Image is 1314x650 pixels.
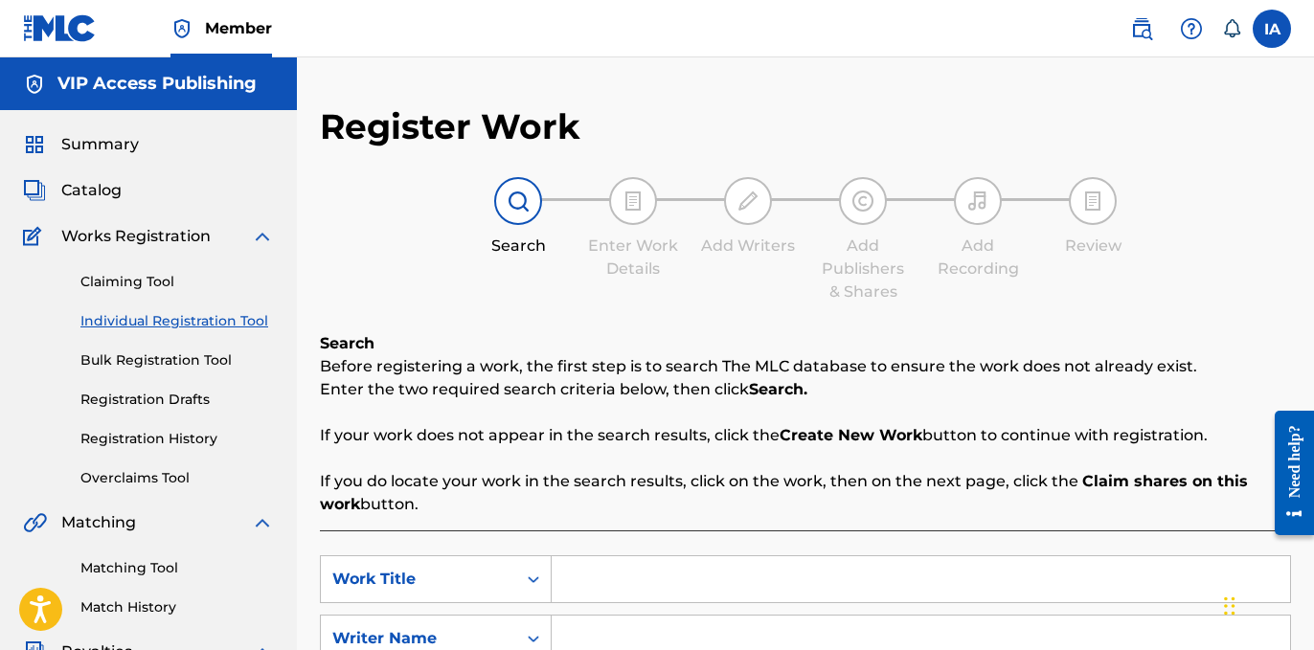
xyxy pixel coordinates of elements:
b: Search [320,334,374,352]
a: Matching Tool [80,558,274,578]
div: Search [470,235,566,258]
img: step indicator icon for Add Publishers & Shares [851,190,874,213]
p: If you do locate your work in the search results, click on the work, then on the next page, click... [320,470,1291,516]
img: search [1130,17,1153,40]
strong: Search. [749,380,807,398]
a: Public Search [1122,10,1161,48]
img: step indicator icon for Add Recording [966,190,989,213]
a: CatalogCatalog [23,179,122,202]
img: Top Rightsholder [170,17,193,40]
h5: VIP Access Publishing [57,73,257,95]
img: Summary [23,133,46,156]
a: Match History [80,597,274,617]
p: Before registering a work, the first step is to search The MLC database to ensure the work does n... [320,355,1291,378]
img: help [1180,17,1203,40]
h2: Register Work [320,105,580,148]
div: Review [1045,235,1141,258]
div: Add Recording [930,235,1026,280]
div: Add Publishers & Shares [815,235,911,303]
div: Writer Name [332,627,505,650]
img: step indicator icon for Enter Work Details [622,190,645,213]
img: step indicator icon for Add Writers [736,190,759,213]
img: MLC Logo [23,14,97,42]
img: expand [251,225,274,248]
div: Notifications [1222,19,1241,38]
a: Bulk Registration Tool [80,350,274,370]
a: Overclaims Tool [80,468,274,488]
a: SummarySummary [23,133,139,156]
img: Accounts [23,73,46,96]
a: Individual Registration Tool [80,311,274,331]
iframe: Resource Center [1260,396,1314,550]
span: Matching [61,511,136,534]
span: Works Registration [61,225,211,248]
div: User Menu [1253,10,1291,48]
img: step indicator icon for Search [507,190,530,213]
img: step indicator icon for Review [1081,190,1104,213]
a: Claiming Tool [80,272,274,292]
img: Catalog [23,179,46,202]
a: Registration Drafts [80,390,274,410]
div: Enter Work Details [585,235,681,280]
p: If your work does not appear in the search results, click the button to continue with registration. [320,424,1291,447]
img: expand [251,511,274,534]
img: Matching [23,511,47,534]
strong: Create New Work [780,426,922,444]
span: Summary [61,133,139,156]
a: Registration History [80,429,274,449]
span: Catalog [61,179,122,202]
div: Work Title [332,568,505,591]
span: Member [205,17,272,39]
iframe: Chat Widget [1218,558,1314,650]
div: Add Writers [700,235,796,258]
div: Drag [1224,577,1235,635]
div: Help [1172,10,1211,48]
img: Works Registration [23,225,48,248]
p: Enter the two required search criteria below, then click [320,378,1291,401]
